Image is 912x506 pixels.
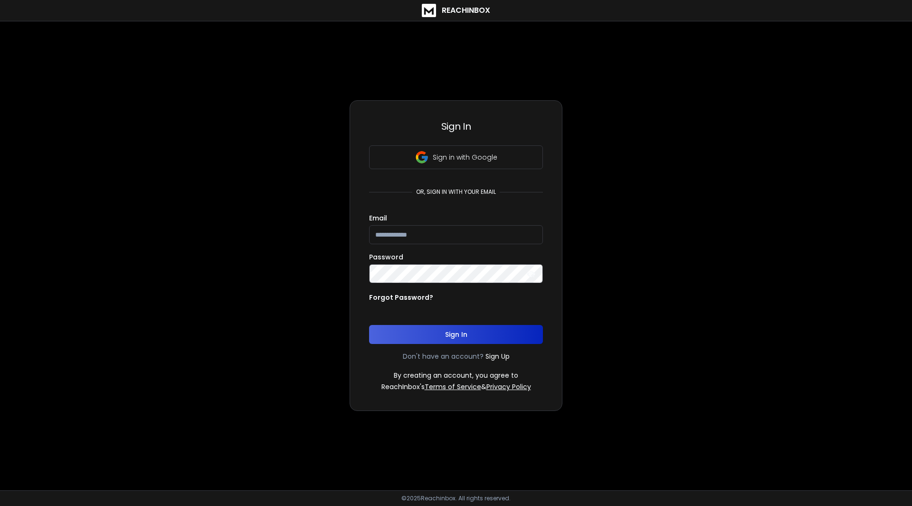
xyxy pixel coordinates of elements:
[369,145,543,169] button: Sign in with Google
[433,153,497,162] p: Sign in with Google
[442,5,490,16] h1: ReachInbox
[485,352,510,361] a: Sign Up
[412,188,500,196] p: or, sign in with your email
[401,495,511,502] p: © 2025 Reachinbox. All rights reserved.
[369,215,387,221] label: Email
[381,382,531,391] p: ReachInbox's &
[369,254,403,260] label: Password
[425,382,481,391] a: Terms of Service
[394,371,518,380] p: By creating an account, you agree to
[369,120,543,133] h3: Sign In
[422,4,490,17] a: ReachInbox
[486,382,531,391] a: Privacy Policy
[422,4,436,17] img: logo
[369,325,543,344] button: Sign In
[369,293,433,302] p: Forgot Password?
[403,352,484,361] p: Don't have an account?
